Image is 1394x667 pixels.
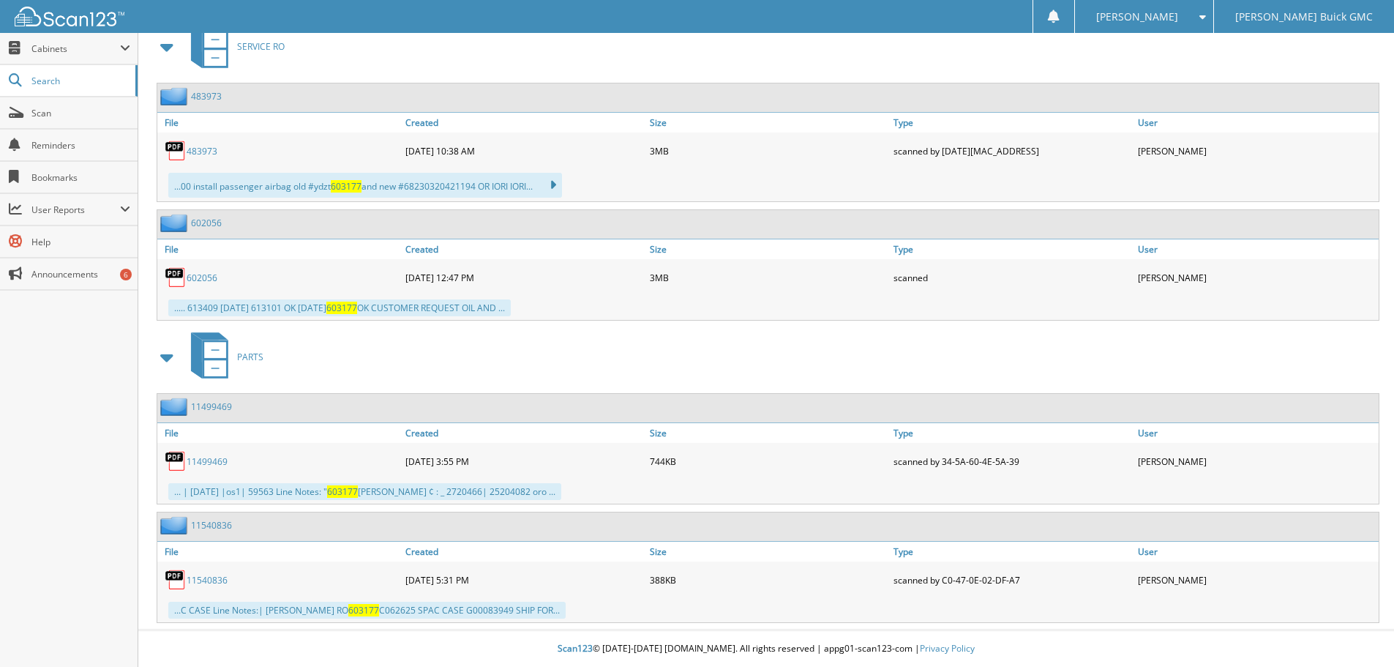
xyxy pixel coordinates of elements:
div: 3MB [646,136,891,165]
a: File [157,542,402,562]
div: [DATE] 12:47 PM [402,263,646,292]
a: SERVICE RO [182,18,285,75]
a: User [1134,542,1379,562]
a: Type [890,542,1134,562]
span: SERVICE RO [237,40,285,53]
a: 11499469 [191,400,232,413]
a: User [1134,113,1379,133]
div: ... | [DATE] |os1| 59563 Line Notes: " [PERSON_NAME] ¢ : _ 2720466| 25204082 oro ... [168,483,561,500]
span: Scan123 [558,642,593,655]
span: 603177 [331,180,361,193]
a: 11540836 [191,519,232,532]
a: Size [646,423,891,443]
a: 483973 [191,90,222,103]
span: Reminders [31,139,130,152]
div: ..... 613409 [DATE] 613101 OK [DATE] OK CUSTOMER REQUEST OIL AND ... [168,299,511,316]
img: PDF.png [165,569,187,591]
a: File [157,423,402,443]
div: scanned by [DATE][MAC_ADDRESS] [890,136,1134,165]
span: Scan [31,107,130,119]
div: scanned by 34-5A-60-4E-5A-39 [890,447,1134,476]
img: folder2.png [160,87,191,105]
span: Help [31,236,130,248]
span: 603177 [326,302,357,314]
a: PARTS [182,328,263,386]
a: Size [646,239,891,259]
div: [PERSON_NAME] [1134,136,1379,165]
div: [DATE] 5:31 PM [402,565,646,595]
a: 11540836 [187,574,228,586]
div: ...C CASE Line Notes:| [PERSON_NAME] RO C062625 SPAC CASE G00083949 SHIP FOR... [168,602,566,619]
a: 483973 [187,145,217,157]
a: Type [890,423,1134,443]
a: 602056 [191,217,222,229]
div: scanned [890,263,1134,292]
div: scanned by C0-47-0E-02-DF-A7 [890,565,1134,595]
span: Cabinets [31,42,120,55]
span: PARTS [237,351,263,363]
a: Created [402,423,646,443]
img: folder2.png [160,398,191,416]
a: Size [646,113,891,133]
span: User Reports [31,204,120,216]
div: 744KB [646,447,891,476]
span: [PERSON_NAME] [1096,12,1178,21]
img: scan123-logo-white.svg [15,7,124,26]
div: [PERSON_NAME] [1134,263,1379,292]
a: File [157,113,402,133]
img: PDF.png [165,267,187,288]
span: Bookmarks [31,171,130,184]
div: 388KB [646,565,891,595]
div: [DATE] 3:55 PM [402,447,646,476]
img: PDF.png [165,140,187,162]
span: 603177 [348,604,379,616]
a: Created [402,542,646,562]
div: [PERSON_NAME] [1134,565,1379,595]
a: Privacy Policy [920,642,975,655]
a: Size [646,542,891,562]
a: Type [890,113,1134,133]
a: User [1134,239,1379,259]
span: Announcements [31,268,130,280]
div: 3MB [646,263,891,292]
div: 6 [120,269,132,280]
span: Search [31,75,128,87]
a: 11499469 [187,455,228,468]
span: [PERSON_NAME] Buick GMC [1235,12,1373,21]
img: folder2.png [160,214,191,232]
a: 602056 [187,272,217,284]
a: File [157,239,402,259]
img: PDF.png [165,450,187,472]
a: User [1134,423,1379,443]
div: [DATE] 10:38 AM [402,136,646,165]
a: Created [402,239,646,259]
div: ...00 install passenger airbag old #ydzt and new #68230320421194 OR IORI IORI... [168,173,562,198]
div: [PERSON_NAME] [1134,447,1379,476]
img: folder2.png [160,516,191,534]
div: © [DATE]-[DATE] [DOMAIN_NAME]. All rights reserved | appg01-scan123-com | [138,631,1394,667]
span: 603177 [327,485,358,498]
a: Type [890,239,1134,259]
a: Created [402,113,646,133]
